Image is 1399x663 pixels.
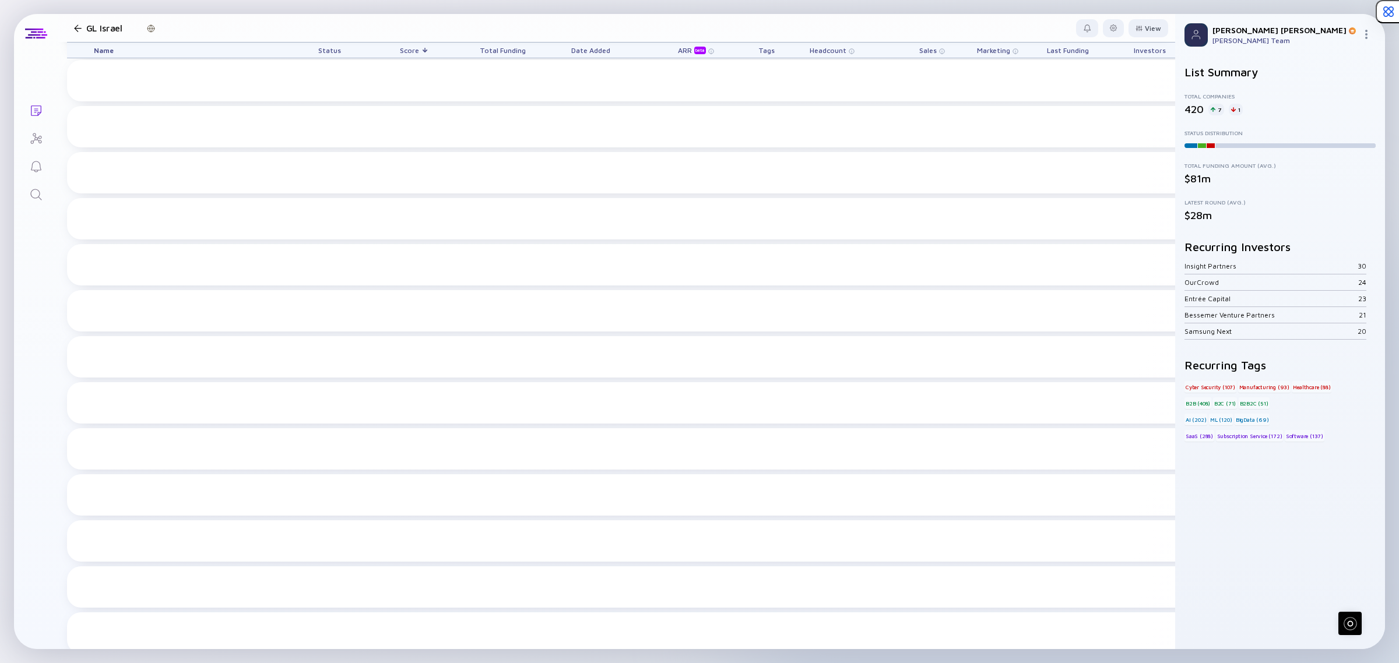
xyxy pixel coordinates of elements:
[1184,311,1359,319] div: Bessemer Venture Partners
[1209,414,1233,425] div: ML (120)
[1292,381,1331,393] div: Healthcare (88)
[1208,104,1224,115] div: 7
[85,43,294,58] div: Name
[14,179,58,207] a: Search
[1359,311,1366,319] div: 21
[480,46,526,55] span: Total Funding
[694,47,706,54] div: beta
[86,23,122,33] h1: GL Israel
[1213,397,1237,409] div: B2C (71)
[734,43,799,58] div: Tags
[1184,414,1207,425] div: AI (202)
[678,46,708,54] div: ARR
[1047,46,1089,55] span: Last Funding
[1184,240,1376,253] h2: Recurring Investors
[1358,278,1366,287] div: 24
[1212,36,1357,45] div: [PERSON_NAME] Team
[1285,430,1324,442] div: Software (137)
[1216,430,1284,442] div: Subscription Service (172)
[1362,30,1371,39] img: Menu
[1184,209,1376,221] div: $28m
[1358,327,1366,336] div: 20
[14,151,58,179] a: Reminders
[1184,23,1208,47] img: Profile Picture
[14,96,58,124] a: Lists
[14,124,58,151] a: Investor Map
[1184,430,1214,442] div: SaaS (288)
[1184,65,1376,79] h2: List Summary
[1235,414,1270,425] div: BigData (69)
[1184,358,1376,372] h2: Recurring Tags
[1184,294,1358,303] div: Entrée Capital
[1238,381,1291,393] div: Manufacturing (93)
[1184,381,1236,393] div: Cyber Security (107)
[1358,294,1366,303] div: 23
[977,46,1010,55] span: Marketing
[1184,262,1358,270] div: Insight Partners
[1184,103,1204,115] div: 420
[1229,104,1243,115] div: 1
[382,43,447,58] div: Score
[1212,25,1357,35] div: [PERSON_NAME] [PERSON_NAME]
[1184,129,1376,136] div: Status Distribution
[919,46,937,55] span: Sales
[1184,162,1376,169] div: Total Funding Amount (Avg.)
[1123,43,1176,58] div: Investors
[318,46,341,55] span: Status
[558,43,623,58] div: Date Added
[1358,262,1366,270] div: 30
[1184,93,1376,100] div: Total Companies
[1184,172,1376,185] div: $81m
[1184,327,1358,336] div: Samsung Next
[1184,278,1358,287] div: OurCrowd
[1129,19,1168,37] button: View
[1184,397,1211,409] div: B2B (408)
[1239,397,1270,409] div: B2B2C (51)
[810,46,846,55] span: Headcount
[1184,199,1376,206] div: Latest Round (Avg.)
